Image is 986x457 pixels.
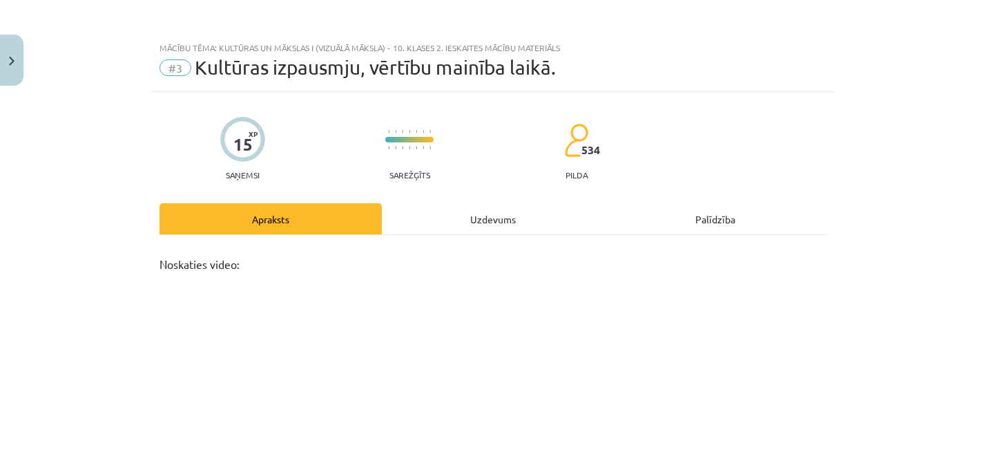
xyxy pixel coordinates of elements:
[195,56,556,79] span: Kultūras izpausmju, vērtību mainība laikā.
[159,43,826,53] div: Mācību tēma: Kultūras un mākslas i (vizuālā māksla) - 10. klases 2. ieskaites mācību materiāls
[159,248,826,272] h3: Noskaties video:
[565,170,588,180] p: pilda
[249,130,258,138] span: XP
[382,203,604,234] div: Uzdevums
[395,146,396,149] img: icon-short-line-57e1e144782c952c97e751825c79c345078a6d821885a25fce030b3d8c18986b.svg
[416,146,417,149] img: icon-short-line-57e1e144782c952c97e751825c79c345078a6d821885a25fce030b3d8c18986b.svg
[409,146,410,149] img: icon-short-line-57e1e144782c952c97e751825c79c345078a6d821885a25fce030b3d8c18986b.svg
[423,130,424,133] img: icon-short-line-57e1e144782c952c97e751825c79c345078a6d821885a25fce030b3d8c18986b.svg
[388,130,389,133] img: icon-short-line-57e1e144782c952c97e751825c79c345078a6d821885a25fce030b3d8c18986b.svg
[604,203,826,234] div: Palīdzība
[581,144,600,156] span: 534
[395,130,396,133] img: icon-short-line-57e1e144782c952c97e751825c79c345078a6d821885a25fce030b3d8c18986b.svg
[159,203,382,234] div: Apraksts
[388,146,389,149] img: icon-short-line-57e1e144782c952c97e751825c79c345078a6d821885a25fce030b3d8c18986b.svg
[409,130,410,133] img: icon-short-line-57e1e144782c952c97e751825c79c345078a6d821885a25fce030b3d8c18986b.svg
[429,146,431,149] img: icon-short-line-57e1e144782c952c97e751825c79c345078a6d821885a25fce030b3d8c18986b.svg
[402,146,403,149] img: icon-short-line-57e1e144782c952c97e751825c79c345078a6d821885a25fce030b3d8c18986b.svg
[416,130,417,133] img: icon-short-line-57e1e144782c952c97e751825c79c345078a6d821885a25fce030b3d8c18986b.svg
[233,135,253,154] div: 15
[389,170,430,180] p: Sarežģīts
[402,130,403,133] img: icon-short-line-57e1e144782c952c97e751825c79c345078a6d821885a25fce030b3d8c18986b.svg
[159,59,191,76] span: #3
[220,170,265,180] p: Saņemsi
[9,57,14,66] img: icon-close-lesson-0947bae3869378f0d4975bcd49f059093ad1ed9edebbc8119c70593378902aed.svg
[564,123,588,158] img: students-c634bb4e5e11cddfef0936a35e636f08e4e9abd3cc4e673bd6f9a4125e45ecb1.svg
[429,130,431,133] img: icon-short-line-57e1e144782c952c97e751825c79c345078a6d821885a25fce030b3d8c18986b.svg
[423,146,424,149] img: icon-short-line-57e1e144782c952c97e751825c79c345078a6d821885a25fce030b3d8c18986b.svg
